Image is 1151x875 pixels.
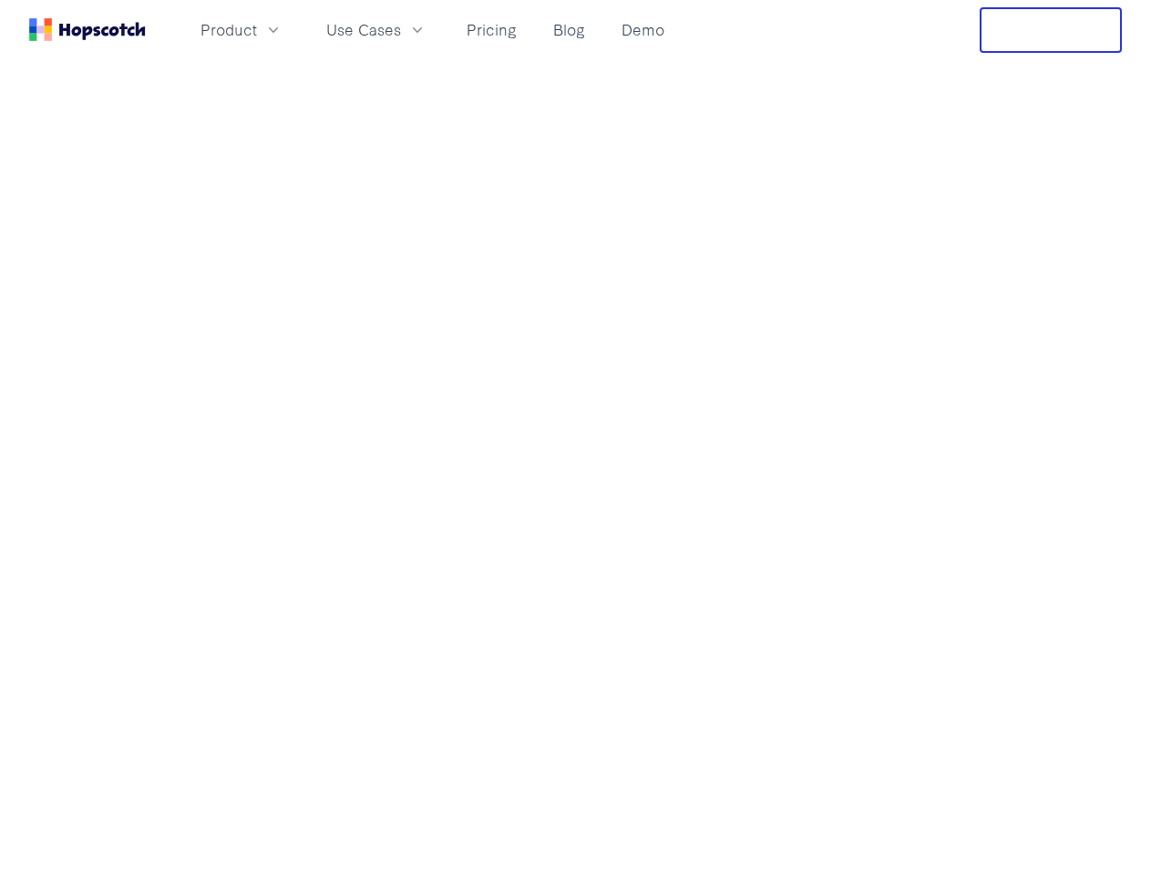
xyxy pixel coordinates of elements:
[190,15,293,45] button: Product
[326,18,401,41] span: Use Cases
[200,18,257,41] span: Product
[546,15,592,45] a: Blog
[980,7,1122,53] button: Free Trial
[459,15,524,45] a: Pricing
[29,18,146,41] a: Home
[614,15,672,45] a: Demo
[315,15,437,45] button: Use Cases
